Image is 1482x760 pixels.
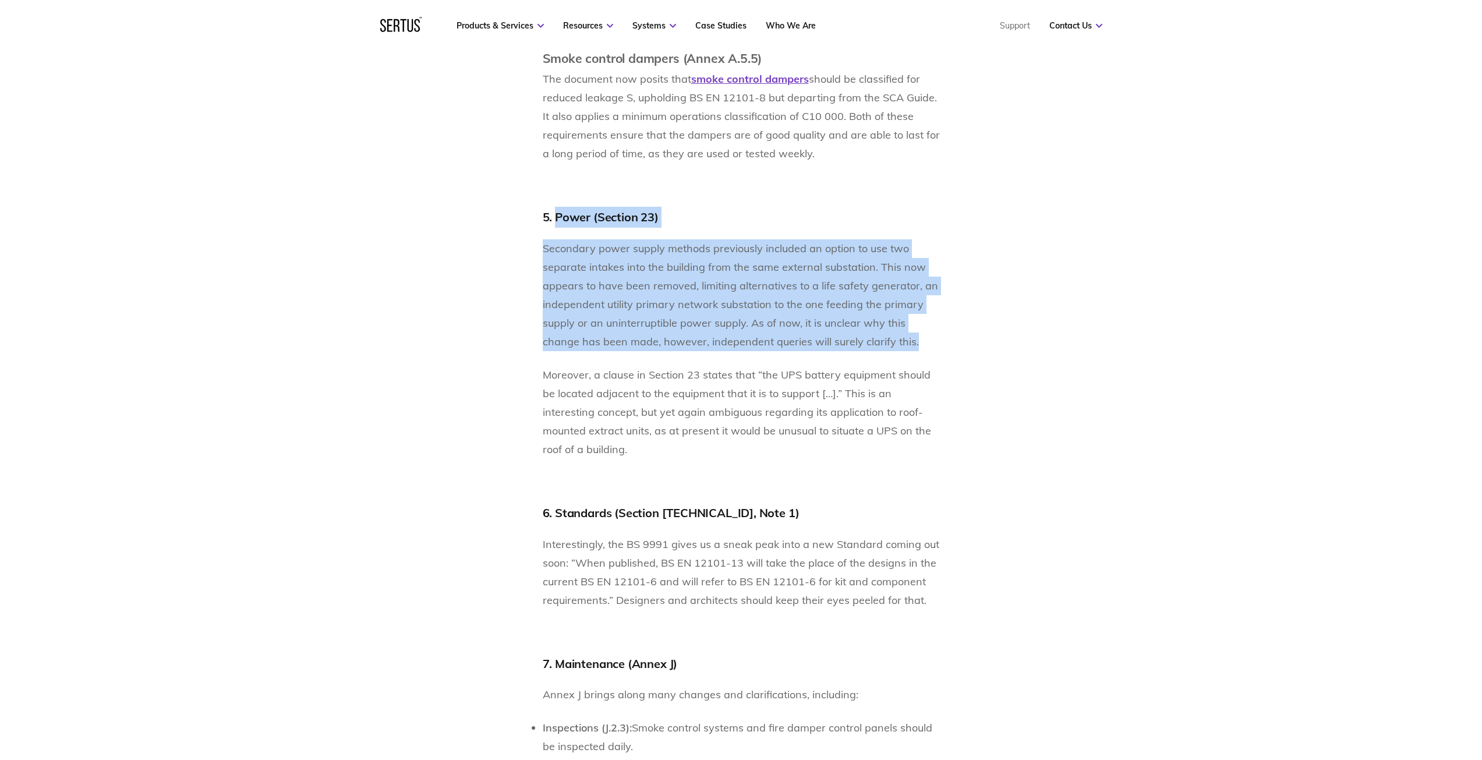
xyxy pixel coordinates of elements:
a: Contact Us [1049,20,1102,31]
span: The document now posits that [543,72,691,86]
a: Products & Services [457,20,544,31]
span: Smoke control systems and fire damper control panels should be inspected daily. [543,721,932,753]
a: Case Studies [695,20,747,31]
span: Annex J brings along many changes and clarifications, including: [543,688,858,701]
a: Who We Are [766,20,816,31]
span: Inspections (J.2.3): [543,721,632,734]
a: Resources [563,20,613,31]
a: Support [1000,20,1030,31]
span: 7. Maintenance (Annex J) [543,656,678,671]
span: Moreover, a clause in Section 23 states that “the UPS battery equipment should be located adjacen... [543,368,931,456]
span: Interestingly, the BS 9991 gives us a sneak peak into a new Standard coming out soon: “When publi... [543,538,939,607]
span: 5. Power (Section 23) [543,210,659,224]
span: should be classified for reduced leakage S, upholding BS EN 12101-8 but departing from the SCA Gu... [543,72,940,160]
a: smoke control dampers [691,72,809,86]
span: Secondary power supply methods previously included an option to use two separate intakes into the... [543,242,938,348]
span: Smoke control dampers (Annex A.5.5) [543,51,762,66]
span: 6. Standards (Section [TECHNICAL_ID], Note 1) [543,506,800,520]
a: Systems [632,20,676,31]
